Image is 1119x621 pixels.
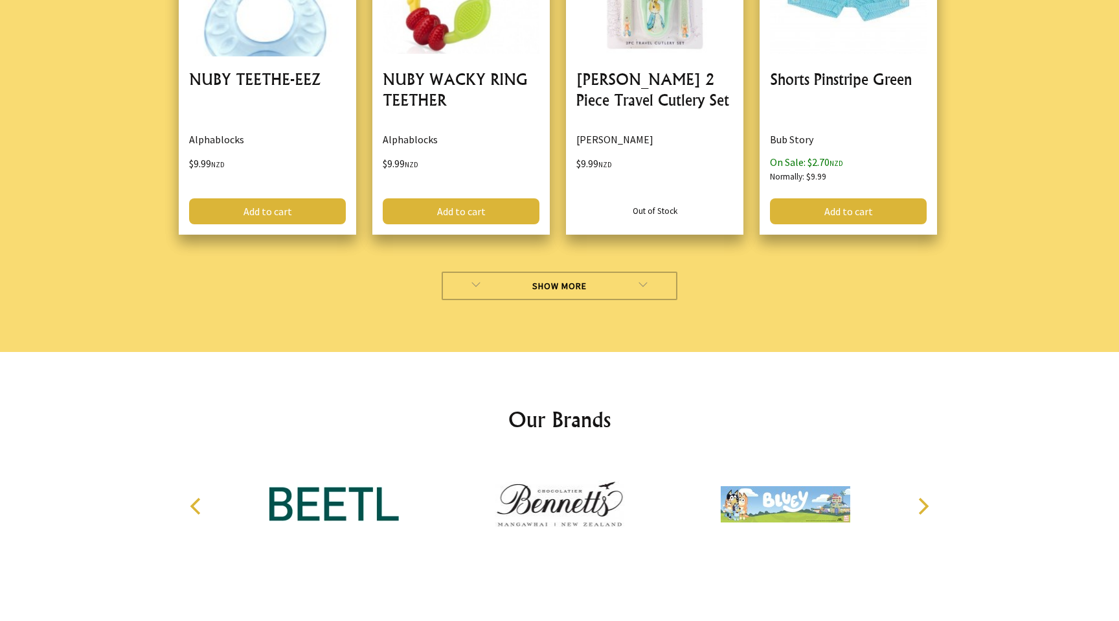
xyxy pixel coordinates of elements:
[770,198,927,224] a: Add to cart
[189,198,346,224] a: Add to cart
[908,492,936,521] button: Next
[442,272,678,300] a: Show More
[495,456,625,553] img: Bennetts Chocolates
[721,456,850,553] img: Bluey
[183,492,211,521] button: Previous
[383,198,539,224] a: Add to cart
[269,456,399,553] img: BEETL Skincare
[176,404,943,435] h2: Our Brands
